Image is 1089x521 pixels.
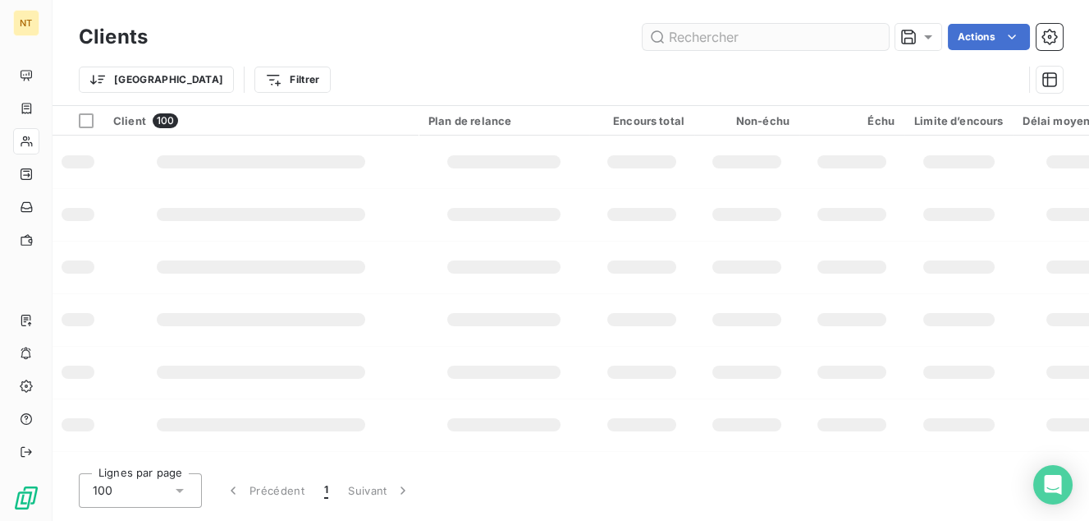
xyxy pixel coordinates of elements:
[113,114,146,127] span: Client
[13,10,39,36] div: NT
[643,24,889,50] input: Rechercher
[13,485,39,511] img: Logo LeanPay
[338,473,421,508] button: Suivant
[704,114,789,127] div: Non-échu
[324,482,328,499] span: 1
[79,67,234,93] button: [GEOGRAPHIC_DATA]
[314,473,338,508] button: 1
[153,113,178,128] span: 100
[914,114,1003,127] div: Limite d’encours
[254,67,330,93] button: Filtrer
[79,22,148,52] h3: Clients
[1033,465,1073,505] div: Open Intercom Messenger
[93,482,112,499] span: 100
[599,114,684,127] div: Encours total
[809,114,895,127] div: Échu
[948,24,1030,50] button: Actions
[428,114,579,127] div: Plan de relance
[215,473,314,508] button: Précédent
